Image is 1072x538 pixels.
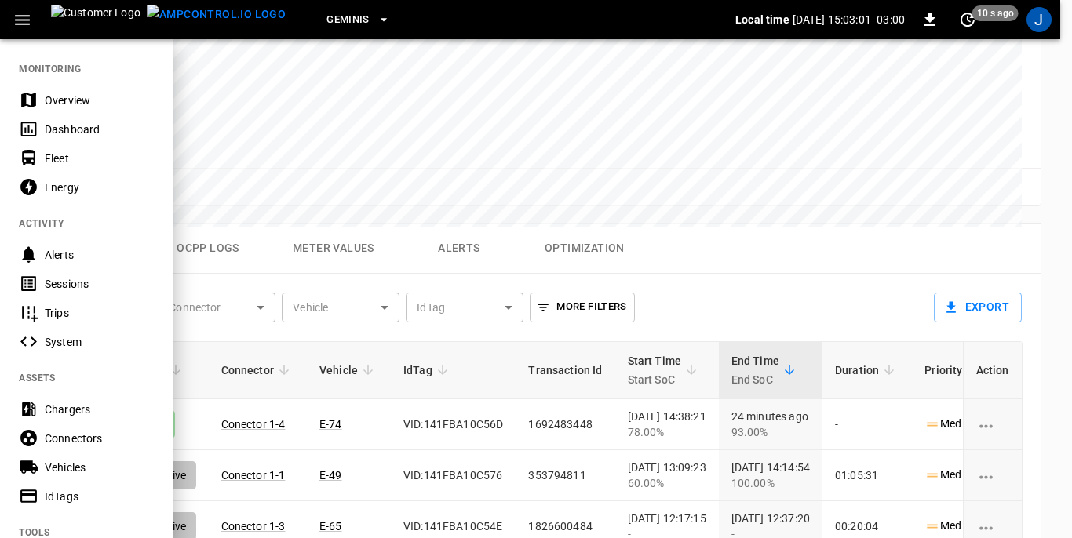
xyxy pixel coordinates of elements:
img: ampcontrol.io logo [147,5,286,24]
div: System [45,334,154,350]
div: profile-icon [1026,7,1052,32]
div: Energy [45,180,154,195]
p: Local time [735,12,789,27]
span: 10 s ago [972,5,1019,21]
div: Vehicles [45,460,154,475]
p: [DATE] 15:03:01 -03:00 [793,12,905,27]
div: Alerts [45,247,154,263]
div: Overview [45,93,154,108]
div: IdTags [45,489,154,504]
img: Customer Logo [51,5,140,35]
div: Trips [45,305,154,321]
div: Chargers [45,402,154,417]
span: Geminis [326,11,370,29]
div: Fleet [45,151,154,166]
button: set refresh interval [955,7,980,32]
div: Connectors [45,431,154,446]
div: Dashboard [45,122,154,137]
div: Sessions [45,276,154,292]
